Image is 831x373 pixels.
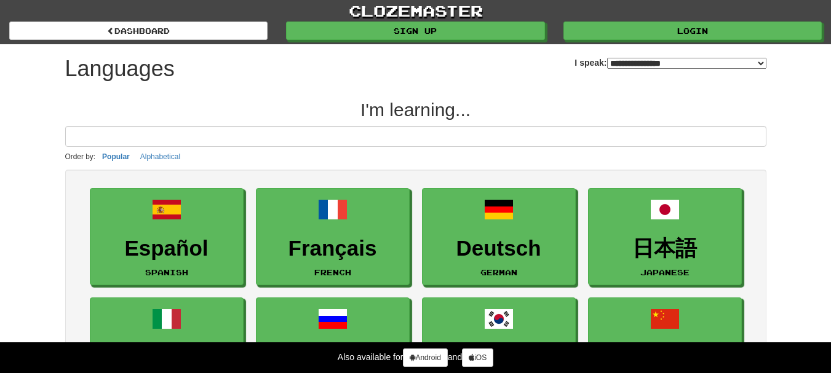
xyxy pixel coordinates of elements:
[429,237,569,261] h3: Deutsch
[588,188,742,286] a: 日本語Japanese
[314,268,351,277] small: French
[286,22,544,40] a: Sign up
[90,188,244,286] a: EspañolSpanish
[403,348,447,367] a: Android
[640,268,690,277] small: Japanese
[9,22,268,40] a: dashboard
[65,100,766,120] h2: I'm learning...
[65,57,175,81] h1: Languages
[65,152,96,161] small: Order by:
[595,237,735,261] h3: 日本語
[462,348,493,367] a: iOS
[256,188,410,286] a: FrançaisFrench
[563,22,822,40] a: Login
[480,268,517,277] small: German
[145,268,188,277] small: Spanish
[263,237,403,261] h3: Français
[137,150,184,163] button: Alphabetical
[98,150,133,163] button: Popular
[422,188,576,286] a: DeutschGerman
[97,237,237,261] h3: Español
[607,58,766,69] select: I speak:
[575,57,766,69] label: I speak:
